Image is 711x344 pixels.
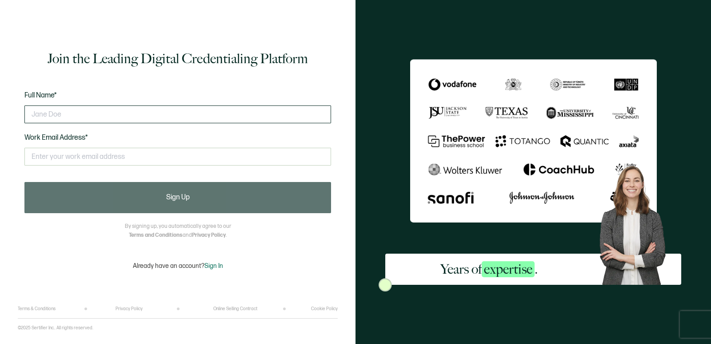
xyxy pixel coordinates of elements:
button: Sign Up [24,182,331,213]
img: Sertifier Signup [379,278,392,291]
a: Privacy Policy [192,232,226,239]
a: Cookie Policy [311,306,338,312]
input: Jane Doe [24,105,331,123]
p: By signing up, you automatically agree to our and . [125,222,231,240]
span: Full Name* [24,91,57,100]
a: Online Selling Contract [213,306,257,312]
span: Sign Up [166,194,190,201]
h1: Join the Leading Digital Credentialing Platform [48,50,308,68]
a: Terms and Conditions [129,232,183,239]
h2: Years of . [440,260,538,278]
span: Work Email Address* [24,134,88,142]
img: Sertifier Signup - Years of <span class="strong-h">expertise</span>. [410,59,657,222]
a: Privacy Policy [116,306,143,312]
input: Enter your work email address [24,148,331,166]
p: Already have an account? [133,262,223,270]
img: Sertifier Signup - Years of <span class="strong-h">expertise</span>. Hero [592,160,681,285]
span: expertise [482,261,535,277]
p: ©2025 Sertifier Inc.. All rights reserved. [18,325,93,331]
span: Sign In [204,262,223,270]
a: Terms & Conditions [18,306,56,312]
